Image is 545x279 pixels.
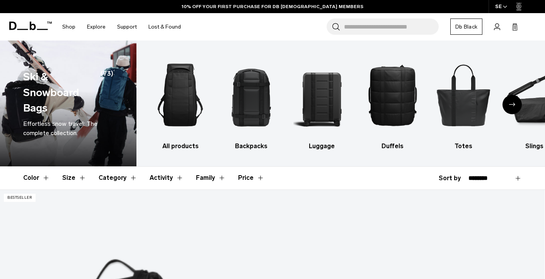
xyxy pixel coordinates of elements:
li: 4 / 10 [364,52,421,151]
button: Toggle Filter [150,167,184,189]
span: Effortless snow travel: The complete collection. [23,120,97,137]
h3: Luggage [293,142,351,151]
li: 1 / 10 [152,52,209,151]
a: Lost & Found [148,13,181,41]
button: Toggle Filter [196,167,226,189]
a: Db Black [450,19,482,35]
img: Db [223,52,280,138]
a: Db Luggage [293,52,351,151]
img: Db [364,52,421,138]
a: Explore [87,13,106,41]
h1: Ski & Snowboard Bags [23,69,98,116]
button: Toggle Filter [99,167,137,189]
button: Toggle Price [238,167,264,189]
img: Db [152,52,209,138]
h3: All products [152,142,209,151]
img: Db [435,52,492,138]
h3: Duffels [364,142,421,151]
button: Toggle Filter [62,167,86,189]
h3: Backpacks [223,142,280,151]
a: Shop [62,13,75,41]
p: Bestseller [4,194,36,202]
a: 10% OFF YOUR FIRST PURCHASE FOR DB [DEMOGRAPHIC_DATA] MEMBERS [182,3,363,10]
a: Db Backpacks [223,52,280,151]
li: 2 / 10 [223,52,280,151]
li: 5 / 10 [435,52,492,151]
span: (73) [100,69,113,116]
div: Next slide [502,95,522,114]
h3: Totes [435,142,492,151]
a: Db Totes [435,52,492,151]
a: Support [117,13,137,41]
li: 3 / 10 [293,52,351,151]
img: Db [293,52,351,138]
nav: Main Navigation [56,13,187,41]
button: Toggle Filter [23,167,50,189]
a: Db Duffels [364,52,421,151]
a: Db All products [152,52,209,151]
